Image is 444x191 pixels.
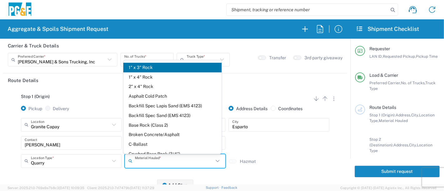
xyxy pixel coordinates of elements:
[229,106,268,111] label: Address Details
[383,54,416,59] span: Requested Pickup,
[409,143,417,147] span: City,
[416,54,438,59] span: Pickup Time
[411,113,419,117] span: City,
[130,186,154,190] span: [DATE] 11:37:29
[7,2,32,17] img: pge
[8,43,59,49] h2: Carrier & Truck Details
[355,166,440,177] button: Submit request
[379,118,408,123] span: Material Hauled
[396,113,411,117] span: Address,
[206,186,221,189] a: Support
[123,63,222,72] span: 1" x 3" Rock
[21,94,50,99] span: Stop 1 (Origin)
[369,81,401,85] span: Preferred Carrier,
[7,25,108,33] h2: Aggregate & Spoils Shipment Request
[369,137,393,147] span: Stop 2 (Destination):
[87,186,154,190] span: Client: 2025.21.0-7d7479b
[7,186,84,190] span: Server: 2025.21.0-769a9a7b8c3
[271,106,303,111] label: Coordinates
[123,72,222,82] span: 1" x 4" Rock
[401,81,425,85] span: No. of Trucks,
[8,77,38,84] h2: Route Details
[123,101,222,111] span: Backfill Spec Lapis Sand (EMS 4123)
[227,4,388,16] input: Shipment, tracking or reference number
[369,113,396,117] span: Stop 1 (Origin):
[369,73,398,78] span: Load & Carrier
[393,143,409,147] span: Address,
[369,105,396,110] span: Route Details
[59,186,84,190] span: [DATE] 10:09:35
[123,120,222,130] span: Base Rock (Class 2)
[123,149,222,159] span: Crushed Base Rock (3/4")
[157,179,193,191] button: Add Stop
[356,25,419,33] h2: Shipment Checklist
[123,111,222,120] span: Backfill Spec Sand (EMS 4123)
[304,55,343,61] label: 3rd party giveaway
[340,185,437,191] span: Copyright © [DATE]-[DATE] Agistix Inc., All Rights Reserved
[123,91,222,101] span: Asphalt Cold Patch
[240,159,256,164] label: Hazmat
[221,186,237,189] a: Feedback
[369,54,383,59] span: LAN ID,
[269,55,286,61] label: Transfer
[123,130,222,140] span: Broken Concrete/Asphalt
[123,82,222,91] span: 2" x 4" Rock
[123,140,222,149] span: C-Ballast
[369,46,390,51] span: Requester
